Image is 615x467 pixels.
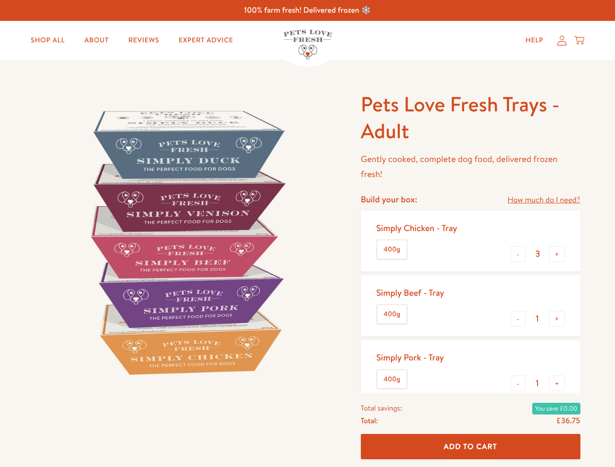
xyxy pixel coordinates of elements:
a: Help [518,31,551,50]
img: Pets Love Fresh Trays - Adult [35,91,337,393]
button: - [510,246,526,262]
h1: Pets Love Fresh Trays - Adult [361,91,580,144]
button: Add To Cart [361,434,580,460]
div: Simply Beef - Tray [376,287,444,298]
a: Reviews [120,31,167,50]
span: Total: [361,414,378,427]
p: Gently cooked, complete dog food, delivered frozen fresh! [361,152,580,181]
a: How much do I need? [507,194,580,207]
div: Simply Chicken - Tray [376,222,457,233]
span: Add To Cart [444,441,497,451]
button: + [549,311,565,326]
a: About [76,31,116,50]
span: Total savings: [361,402,402,414]
button: + [549,246,565,262]
div: Simply Pork - Tray [376,352,444,363]
span: You save £0.00 [532,403,580,414]
label: 400g [377,240,407,259]
label: 400g [377,305,407,323]
button: - [510,376,526,391]
label: 400g [377,370,407,389]
button: + [549,376,565,391]
img: Pets Love Fresh [283,30,332,59]
h4: Build your box: [361,194,417,205]
a: Shop All [23,31,73,50]
button: - [510,311,526,326]
span: £36.75 [556,415,580,426]
a: Expert Advice [171,31,241,50]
